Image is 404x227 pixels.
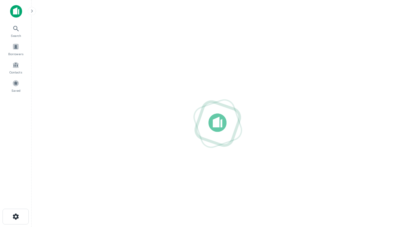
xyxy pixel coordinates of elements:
[372,177,404,207] iframe: Chat Widget
[10,5,22,18] img: capitalize-icon.png
[9,70,22,75] span: Contacts
[11,88,21,93] span: Saved
[2,41,30,58] a: Borrowers
[2,59,30,76] a: Contacts
[2,77,30,94] a: Saved
[2,22,30,39] a: Search
[8,51,23,56] span: Borrowers
[11,33,21,38] span: Search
